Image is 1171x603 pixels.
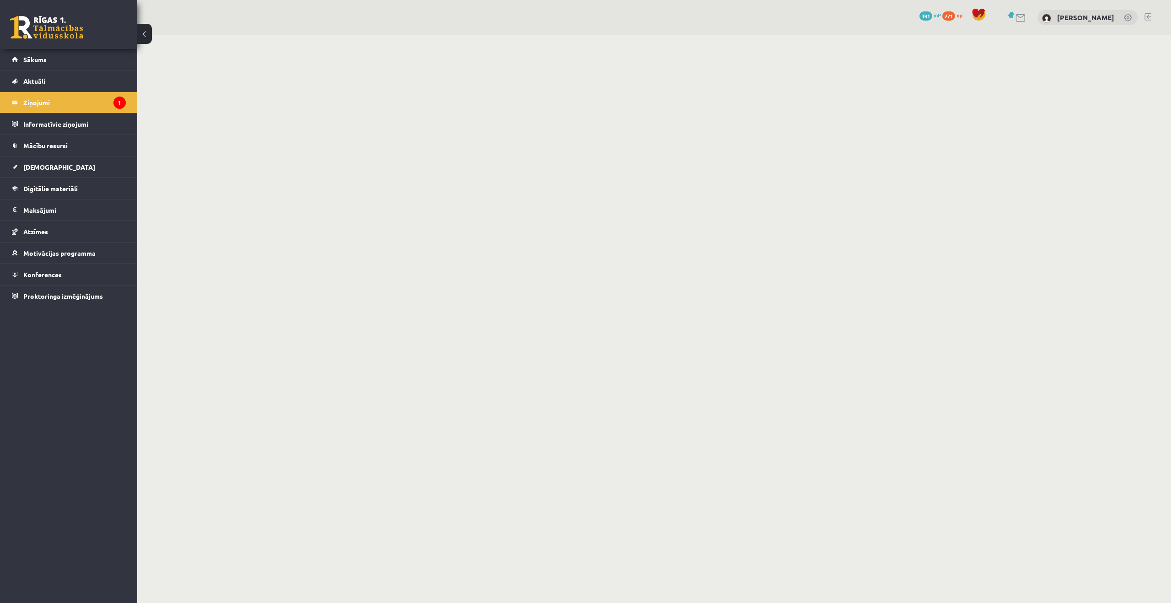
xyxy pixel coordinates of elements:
span: Proktoringa izmēģinājums [23,292,103,300]
a: Konferences [12,264,126,285]
span: Digitālie materiāli [23,184,78,193]
a: 271 xp [942,11,967,19]
img: Klāvs Krūziņš [1042,14,1051,23]
span: 271 [942,11,955,21]
legend: Ziņojumi [23,92,126,113]
a: Informatīvie ziņojumi [12,113,126,135]
span: Aktuāli [23,77,45,85]
legend: Informatīvie ziņojumi [23,113,126,135]
span: Atzīmes [23,227,48,236]
a: [DEMOGRAPHIC_DATA] [12,156,126,178]
span: [DEMOGRAPHIC_DATA] [23,163,95,171]
a: Atzīmes [12,221,126,242]
span: mP [934,11,941,19]
a: [PERSON_NAME] [1057,13,1114,22]
span: Mācību resursi [23,141,68,150]
span: xp [956,11,962,19]
a: 391 mP [919,11,941,19]
a: Motivācijas programma [12,242,126,264]
span: Sākums [23,55,47,64]
legend: Maksājumi [23,199,126,221]
a: Sākums [12,49,126,70]
a: Aktuāli [12,70,126,92]
a: Ziņojumi1 [12,92,126,113]
a: Proktoringa izmēģinājums [12,285,126,307]
a: Maksājumi [12,199,126,221]
a: Mācību resursi [12,135,126,156]
a: Digitālie materiāli [12,178,126,199]
span: 391 [919,11,932,21]
i: 1 [113,97,126,109]
span: Konferences [23,270,62,279]
a: Rīgas 1. Tālmācības vidusskola [10,16,83,39]
span: Motivācijas programma [23,249,96,257]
